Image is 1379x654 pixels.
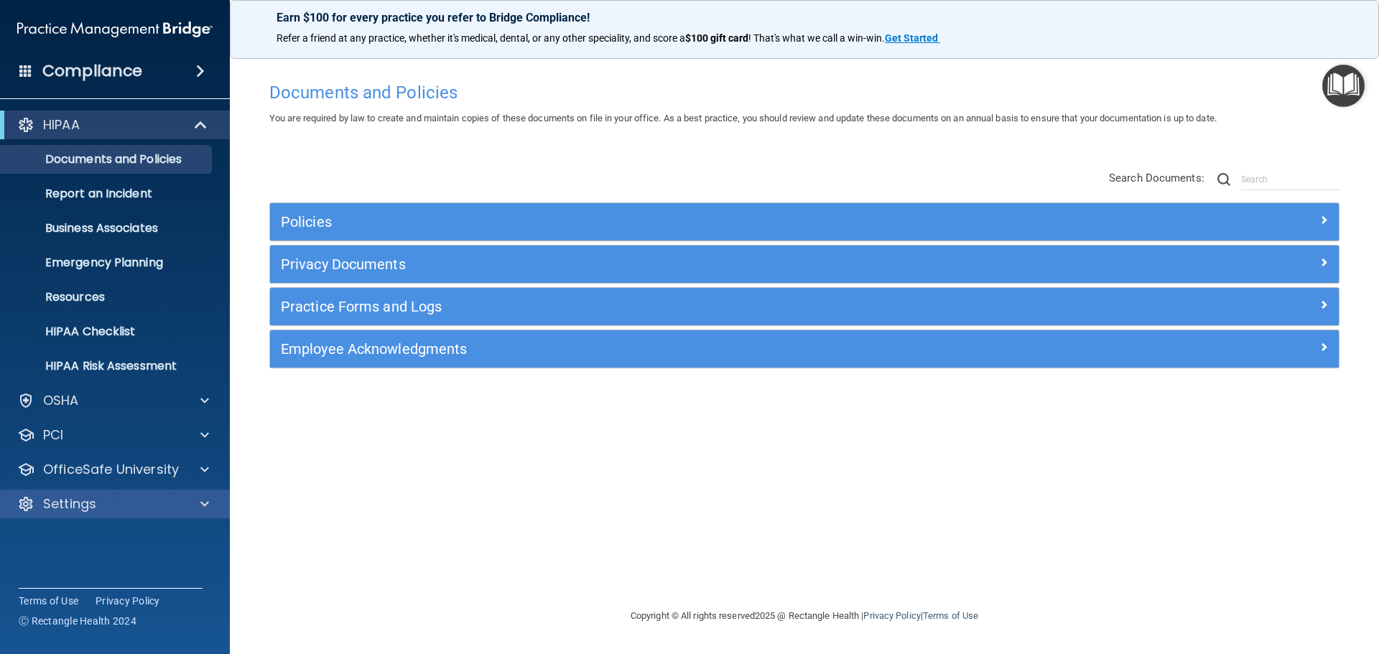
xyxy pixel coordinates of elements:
p: HIPAA Risk Assessment [9,359,205,373]
p: Resources [9,290,205,304]
a: Privacy Policy [863,610,920,621]
a: OfficeSafe University [17,461,209,478]
div: Copyright © All rights reserved 2025 @ Rectangle Health | | [542,593,1067,639]
span: Refer a friend at any practice, whether it's medical, dental, or any other speciality, and score a [277,32,685,44]
p: Settings [43,495,96,513]
button: Open Resource Center [1322,65,1365,107]
a: Terms of Use [19,594,78,608]
span: Ⓒ Rectangle Health 2024 [19,614,136,628]
a: OSHA [17,392,209,409]
h5: Privacy Documents [281,256,1061,272]
input: Search [1241,169,1339,190]
a: Employee Acknowledgments [281,337,1328,360]
a: Settings [17,495,209,513]
p: Documents and Policies [9,152,205,167]
h4: Documents and Policies [269,83,1339,102]
a: Practice Forms and Logs [281,295,1328,318]
a: Get Started [885,32,940,44]
p: Report an Incident [9,187,205,201]
p: HIPAA [43,116,80,134]
h4: Compliance [42,61,142,81]
strong: Get Started [885,32,938,44]
p: HIPAA Checklist [9,324,205,339]
h5: Practice Forms and Logs [281,299,1061,314]
span: You are required by law to create and maintain copies of these documents on file in your office. ... [269,113,1217,123]
a: Privacy Documents [281,253,1328,276]
p: OfficeSafe University [43,461,179,478]
h5: Policies [281,214,1061,230]
p: Emergency Planning [9,256,205,270]
p: OSHA [43,392,79,409]
span: Search Documents: [1109,172,1204,184]
strong: $100 gift card [685,32,748,44]
span: ! That's what we call a win-win. [748,32,885,44]
img: PMB logo [17,15,213,44]
a: Terms of Use [923,610,978,621]
h5: Employee Acknowledgments [281,341,1061,357]
p: Business Associates [9,221,205,235]
a: Policies [281,210,1328,233]
a: Privacy Policy [96,594,160,608]
a: HIPAA [17,116,208,134]
p: Earn $100 for every practice you refer to Bridge Compliance! [277,11,1332,24]
p: PCI [43,426,63,444]
img: ic-search.3b580494.png [1217,173,1230,186]
a: PCI [17,426,209,444]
